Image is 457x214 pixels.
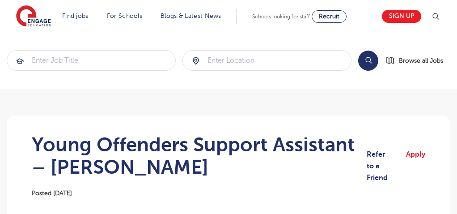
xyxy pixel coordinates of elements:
[367,149,400,184] a: Refer to a Friend
[385,56,450,66] a: Browse all Jobs
[319,13,339,20] span: Recruit
[382,10,421,23] a: Sign up
[399,56,443,66] span: Browse all Jobs
[182,50,351,71] div: Submit
[62,13,89,19] a: Find jobs
[161,13,221,19] a: Blogs & Latest News
[16,5,51,28] img: Engage Education
[406,149,425,184] a: Apply
[7,51,175,70] input: Submit
[183,51,351,70] input: Submit
[358,51,378,71] button: Search
[252,13,310,20] span: Schools looking for staff
[32,190,72,197] span: Posted [DATE]
[107,13,142,19] a: For Schools
[312,10,347,23] a: Recruit
[32,133,367,178] h1: Young Offenders Support Assistant – [PERSON_NAME]
[7,50,176,71] div: Submit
